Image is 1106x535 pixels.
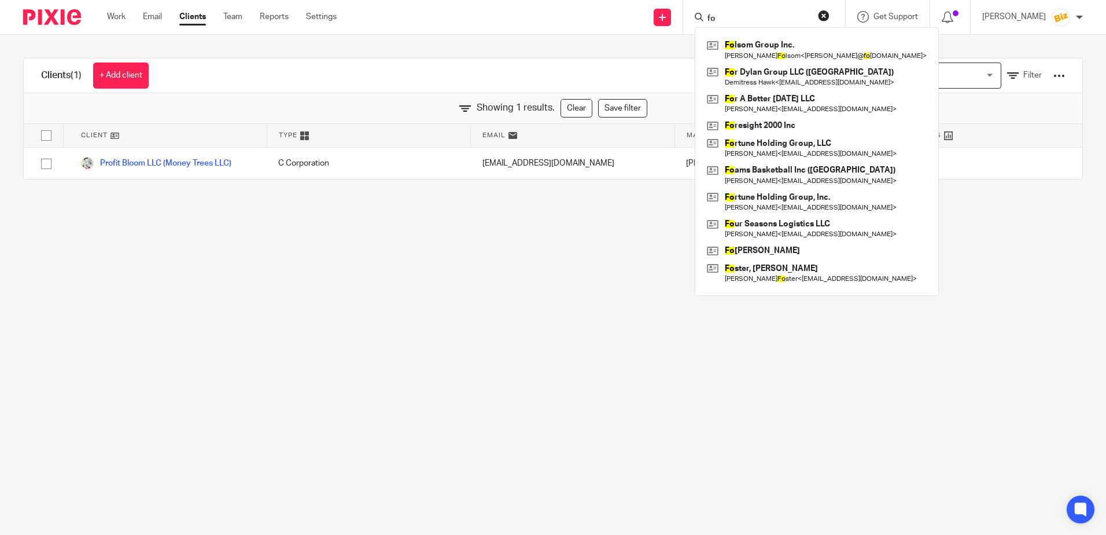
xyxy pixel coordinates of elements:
[41,69,82,82] h1: Clients
[80,156,94,170] img: Profit%20Bloom.jpg
[35,124,57,146] input: Select all
[267,148,470,179] div: C Corporation
[818,10,830,21] button: Clear
[71,71,82,80] span: (1)
[482,130,506,140] span: Email
[81,130,108,140] span: Client
[223,11,242,23] a: Team
[873,13,918,21] span: Get Support
[107,11,126,23] a: Work
[598,99,647,118] a: Save filter
[179,11,206,23] a: Clients
[886,63,1001,89] div: Search for option
[23,9,81,25] img: Pixie
[1023,71,1042,79] span: Filter
[674,148,878,179] div: [PERSON_NAME]
[687,130,723,140] span: Manager
[1052,8,1070,27] img: siteIcon.png
[477,101,555,115] span: Showing 1 results.
[706,14,810,24] input: Search
[143,11,162,23] a: Email
[306,11,337,23] a: Settings
[471,148,674,179] div: [EMAIL_ADDRESS][DOMAIN_NAME]
[279,130,297,140] span: Type
[260,11,289,23] a: Reports
[982,11,1046,23] p: [PERSON_NAME]
[93,63,149,89] a: + Add client
[843,58,1065,93] div: View:
[561,99,592,118] a: Clear
[80,156,231,170] a: Profit Bloom LLC (Money Trees LLC)
[887,65,994,86] input: Search for option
